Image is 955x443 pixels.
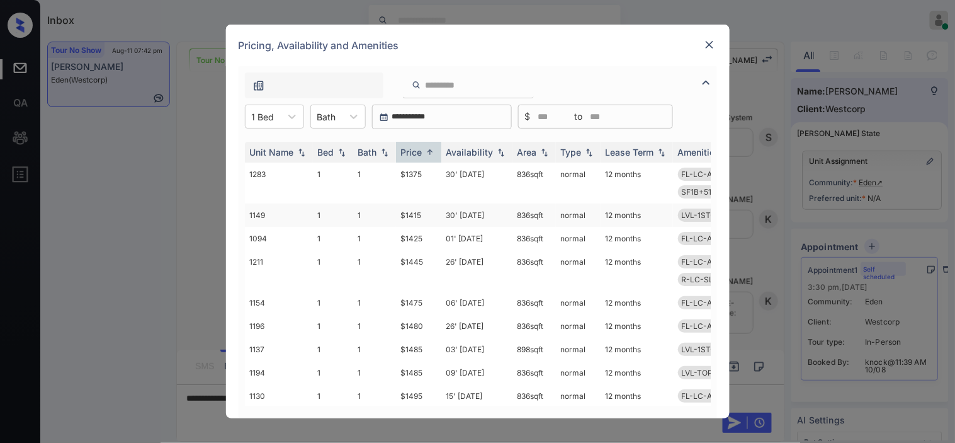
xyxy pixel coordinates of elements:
[313,338,353,361] td: 1
[682,368,725,377] span: LVL-TOP-1B
[699,75,714,90] img: icon-zuma
[313,314,353,338] td: 1
[313,384,353,425] td: 1
[313,204,353,227] td: 1
[250,147,294,158] div: Unit Name
[525,110,531,124] span: $
[252,79,265,92] img: icon-zuma
[556,338,601,361] td: normal
[441,361,512,384] td: 09' [DATE]
[412,79,421,91] img: icon-zuma
[682,234,733,243] span: FL-LC-ALL-1B
[538,148,551,157] img: sorting
[682,170,733,179] span: FL-LC-ALL-1B
[396,250,441,291] td: $1445
[245,250,313,291] td: 1211
[606,147,654,158] div: Lease Term
[353,204,396,227] td: 1
[601,361,673,384] td: 12 months
[556,361,601,384] td: normal
[353,250,396,291] td: 1
[441,163,512,204] td: 30' [DATE]
[556,314,601,338] td: normal
[512,291,556,314] td: 836 sqft
[396,204,441,227] td: $1415
[313,163,353,204] td: 1
[353,338,396,361] td: 1
[512,384,556,425] td: 836 sqft
[245,361,313,384] td: 1194
[512,204,556,227] td: 836 sqft
[556,250,601,291] td: normal
[353,227,396,250] td: 1
[353,314,396,338] td: 1
[517,147,537,158] div: Area
[245,314,313,338] td: 1196
[401,147,422,158] div: Price
[396,163,441,204] td: $1375
[353,291,396,314] td: 1
[396,338,441,361] td: $1485
[703,38,716,51] img: close
[313,361,353,384] td: 1
[556,227,601,250] td: normal
[682,321,733,331] span: FL-LC-ALL-1B
[601,163,673,204] td: 12 months
[353,384,396,425] td: 1
[601,204,673,227] td: 12 months
[601,250,673,291] td: 12 months
[678,147,720,158] div: Amenities
[512,250,556,291] td: 836 sqft
[512,163,556,204] td: 836 sqft
[358,147,377,158] div: Bath
[601,338,673,361] td: 12 months
[396,291,441,314] td: $1475
[245,384,313,425] td: 1130
[441,204,512,227] td: 30' [DATE]
[318,147,334,158] div: Bed
[441,250,512,291] td: 26' [DATE]
[556,384,601,425] td: normal
[682,391,733,401] span: FL-LC-ALL-1B
[396,314,441,338] td: $1480
[441,384,512,425] td: 15' [DATE]
[245,227,313,250] td: 1094
[601,314,673,338] td: 12 months
[226,25,730,66] div: Pricing, Availability and Amenities
[583,148,596,157] img: sorting
[446,147,494,158] div: Availability
[575,110,583,124] span: to
[245,338,313,361] td: 1137
[655,148,668,157] img: sorting
[353,163,396,204] td: 1
[682,275,730,284] span: R-LC-SLV-1B
[561,147,582,158] div: Type
[682,187,725,197] span: SF1B+51-75
[682,298,733,308] span: FL-LC-ALL-1B
[556,204,601,227] td: normal
[295,148,308,157] img: sorting
[396,361,441,384] td: $1485
[245,163,313,204] td: 1283
[682,210,723,220] span: LVL-1ST-1B
[512,338,556,361] td: 898 sqft
[556,291,601,314] td: normal
[495,148,507,157] img: sorting
[682,257,733,267] span: FL-LC-ALL-1B
[441,338,512,361] td: 03' [DATE]
[245,291,313,314] td: 1154
[353,361,396,384] td: 1
[378,148,391,157] img: sorting
[396,227,441,250] td: $1425
[424,147,436,157] img: sorting
[396,384,441,425] td: $1495
[441,314,512,338] td: 26' [DATE]
[601,227,673,250] td: 12 months
[313,250,353,291] td: 1
[512,227,556,250] td: 836 sqft
[313,291,353,314] td: 1
[245,204,313,227] td: 1149
[512,314,556,338] td: 836 sqft
[556,163,601,204] td: normal
[336,148,348,157] img: sorting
